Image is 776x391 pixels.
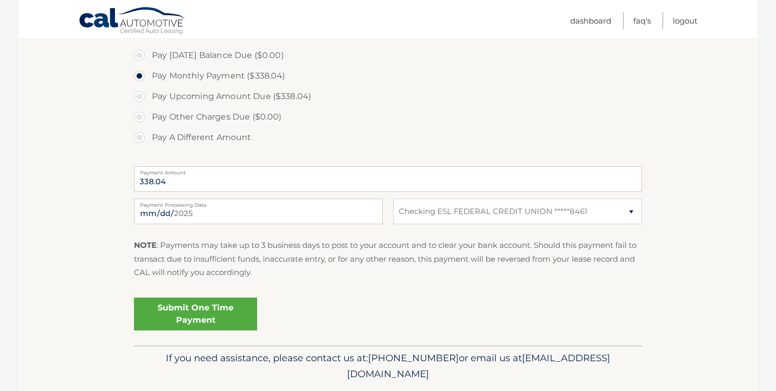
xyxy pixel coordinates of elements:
[134,240,157,250] strong: NOTE
[134,45,642,66] label: Pay [DATE] Balance Due ($0.00)
[134,298,257,330] a: Submit One Time Payment
[134,199,383,207] label: Payment Processing Date
[134,86,642,107] label: Pay Upcoming Amount Due ($338.04)
[368,352,459,364] span: [PHONE_NUMBER]
[134,166,642,174] label: Payment Amount
[134,66,642,86] label: Pay Monthly Payment ($338.04)
[570,12,611,29] a: Dashboard
[141,350,635,383] p: If you need assistance, please contact us at: or email us at
[79,7,186,36] a: Cal Automotive
[134,127,642,148] label: Pay A Different Amount
[134,199,383,224] input: Payment Date
[134,239,642,279] p: : Payments may take up to 3 business days to post to your account and to clear your bank account....
[134,107,642,127] label: Pay Other Charges Due ($0.00)
[633,12,651,29] a: FAQ's
[673,12,697,29] a: Logout
[134,166,642,192] input: Payment Amount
